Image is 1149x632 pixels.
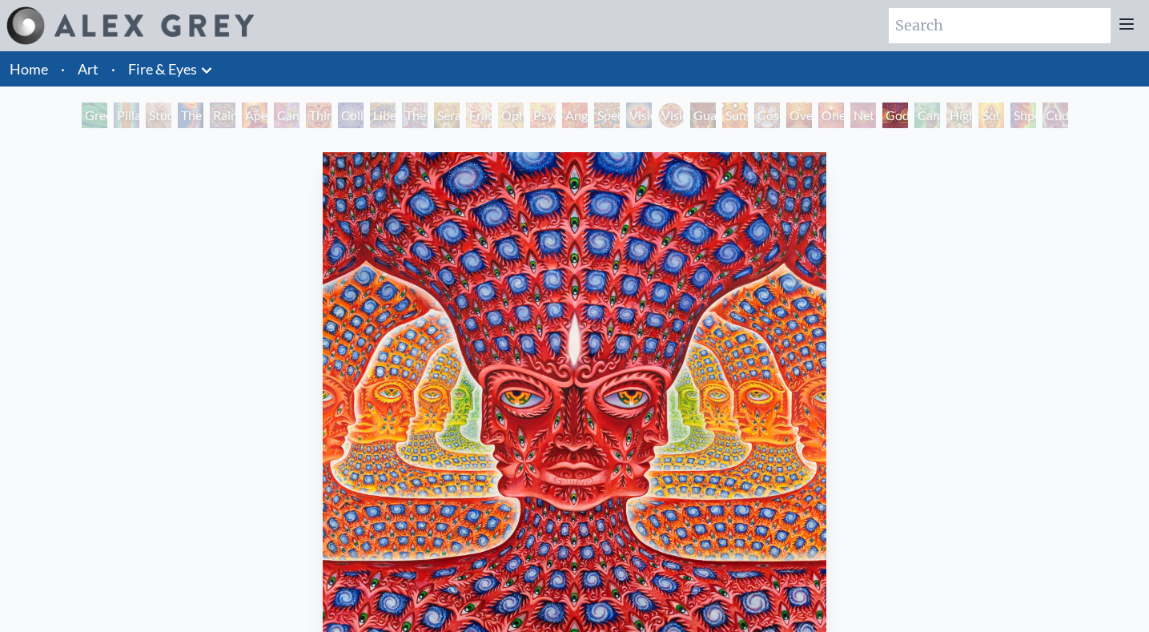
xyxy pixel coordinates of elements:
div: Oversoul [786,103,812,128]
div: Shpongled [1010,103,1036,128]
input: Search [889,8,1111,43]
li: · [105,51,122,87]
div: Guardian of Infinite Vision [690,103,716,128]
div: Vision [PERSON_NAME] [658,103,684,128]
div: Third Eye Tears of Joy [306,103,331,128]
div: Aperture [242,103,267,128]
div: The Seer [402,103,428,128]
div: Ophanic Eyelash [498,103,524,128]
a: Home [10,60,48,78]
div: Sol Invictus [978,103,1004,128]
div: Fractal Eyes [466,103,492,128]
div: Green Hand [82,103,107,128]
div: Higher Vision [946,103,972,128]
div: Collective Vision [338,103,364,128]
div: Cuddle [1043,103,1068,128]
div: Seraphic Transport Docking on the Third Eye [434,103,460,128]
div: Vision Crystal [626,103,652,128]
div: One [818,103,844,128]
a: Fire & Eyes [128,58,197,80]
div: Cannabis Sutra [274,103,299,128]
div: Spectral Lotus [594,103,620,128]
div: Cosmic Elf [754,103,780,128]
a: Art [78,58,98,80]
div: The Torch [178,103,203,128]
div: Liberation Through Seeing [370,103,396,128]
div: Cannafist [914,103,940,128]
div: Net of Being [850,103,876,128]
div: Psychomicrograph of a Fractal Paisley Cherub Feather Tip [530,103,556,128]
div: Godself [882,103,908,128]
div: Study for the Great Turn [146,103,171,128]
div: Rainbow Eye Ripple [210,103,235,128]
div: Pillar of Awareness [114,103,139,128]
div: Angel Skin [562,103,588,128]
div: Sunyata [722,103,748,128]
li: · [54,51,71,87]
